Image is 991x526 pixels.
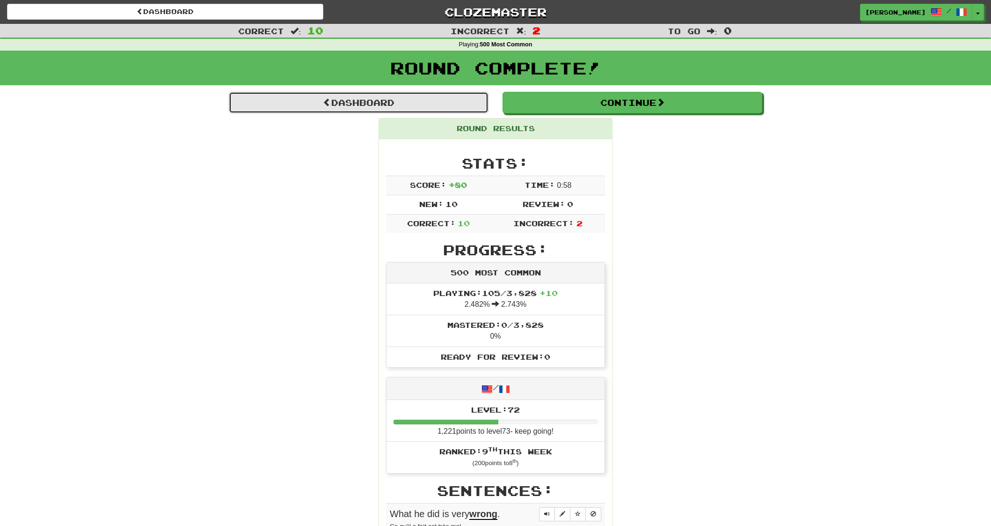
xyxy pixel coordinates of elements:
span: Correct [238,26,284,36]
h2: Sentences: [386,483,605,498]
span: Ready for Review: 0 [441,352,550,361]
span: 2 [532,25,540,36]
h2: Progress: [386,242,605,258]
span: : [291,27,301,35]
span: Level: 72 [471,405,520,414]
span: Incorrect [451,26,510,36]
span: Mastered: 0 / 3,828 [447,320,544,329]
span: New: [419,200,444,208]
sup: th [488,446,497,452]
button: Toggle ignore [585,507,601,521]
a: Dashboard [7,4,323,20]
span: [PERSON_NAME] [865,8,926,16]
button: Edit sentence [554,507,570,521]
span: + 10 [539,289,558,297]
span: Playing: 105 / 3,828 [433,289,558,297]
sup: th [513,459,517,464]
span: 10 [458,219,470,228]
span: 0 : 58 [557,181,571,189]
li: 1,221 points to level 73 - keep going! [386,400,605,442]
span: : [707,27,717,35]
span: Incorrect: [513,219,574,228]
li: 0% [386,315,605,347]
h2: Stats: [386,156,605,171]
span: 0 [724,25,732,36]
div: Round Results [379,119,612,139]
button: Play sentence audio [539,507,555,521]
div: Sentence controls [539,507,601,521]
span: / [947,7,951,14]
span: Review: [523,200,565,208]
span: Time: [525,180,555,189]
span: Correct: [407,219,456,228]
span: 2 [576,219,583,228]
span: 0 [567,200,573,208]
span: Score: [410,180,446,189]
span: What he did is very . [390,509,500,520]
a: [PERSON_NAME] / [860,4,972,21]
div: 500 Most Common [386,263,605,283]
a: Dashboard [229,92,488,113]
span: To go [668,26,700,36]
button: Toggle favorite [570,507,586,521]
u: wrong [469,509,497,520]
span: 10 [307,25,323,36]
a: Clozemaster [337,4,654,20]
span: 10 [445,200,458,208]
div: / [386,378,605,400]
strong: 500 Most Common [480,41,532,48]
span: Ranked: 9 this week [439,447,552,456]
span: + 80 [449,180,467,189]
h1: Round Complete! [3,59,988,77]
small: ( 200 points to 8 ) [472,459,518,467]
button: Continue [503,92,762,113]
li: 2.482% 2.743% [386,283,605,315]
span: : [516,27,526,35]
